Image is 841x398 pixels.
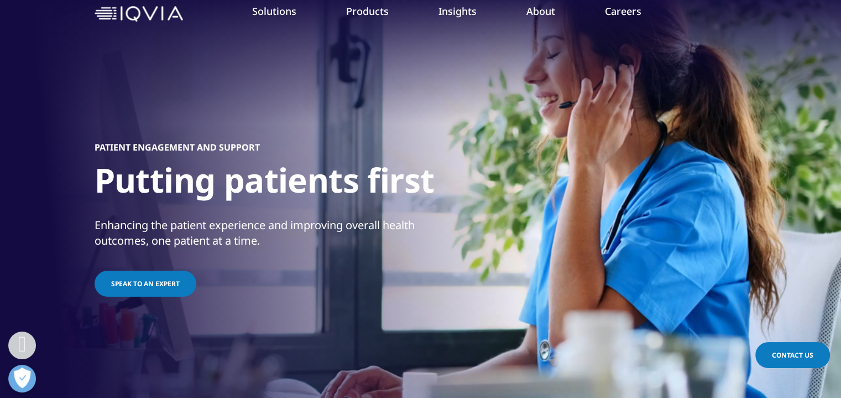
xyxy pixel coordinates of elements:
[772,350,813,360] span: Contact Us
[252,4,296,18] a: Solutions
[95,271,196,297] a: Speak to an expert
[605,4,641,18] a: Careers
[526,4,555,18] a: About
[95,142,260,153] h5: PATIENT ENGAGEMENT AND SUPPORT
[111,279,180,288] span: Speak to an expert
[95,159,435,208] h1: Putting patients first
[95,6,183,22] img: IQVIA Healthcare Information Technology and Pharma Clinical Research Company
[346,4,389,18] a: Products
[755,342,830,368] a: Contact Us
[8,365,36,392] button: Open Preferences
[438,4,477,18] a: Insights
[95,218,418,249] div: Enhancing the patient experience and improving overall health outcomes, one patient at a time.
